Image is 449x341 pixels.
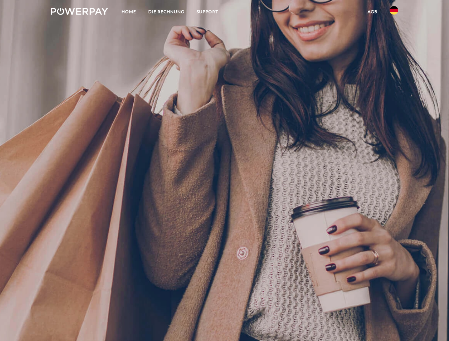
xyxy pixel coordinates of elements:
[51,8,108,15] img: logo-powerpay-white.svg
[142,5,191,18] a: DIE RECHNUNG
[362,5,384,18] a: agb
[191,5,224,18] a: SUPPORT
[390,6,398,15] img: de
[116,5,142,18] a: Home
